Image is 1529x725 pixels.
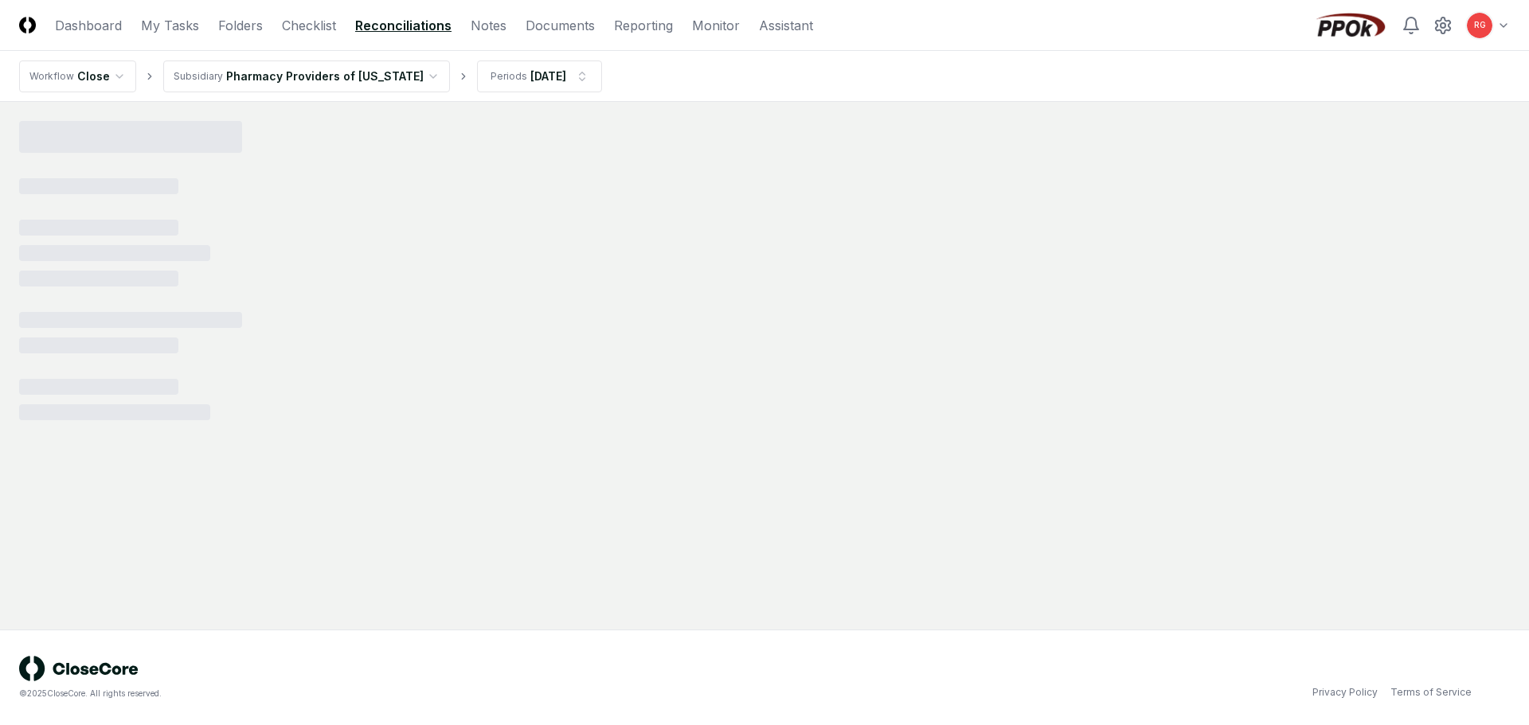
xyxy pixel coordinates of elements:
[759,16,813,35] a: Assistant
[29,69,74,84] div: Workflow
[141,16,199,35] a: My Tasks
[19,656,139,681] img: logo
[282,16,336,35] a: Checklist
[1390,685,1472,700] a: Terms of Service
[692,16,740,35] a: Monitor
[1312,13,1389,38] img: PPOk logo
[1465,11,1494,40] button: RG
[19,60,602,92] nav: breadcrumb
[614,16,673,35] a: Reporting
[477,60,602,92] button: Periods[DATE]
[55,16,122,35] a: Dashboard
[355,16,452,35] a: Reconciliations
[526,16,595,35] a: Documents
[1474,19,1486,31] span: RG
[19,17,36,33] img: Logo
[174,69,223,84] div: Subsidiary
[218,16,263,35] a: Folders
[530,68,566,84] div: [DATE]
[491,69,527,84] div: Periods
[19,688,764,700] div: © 2025 CloseCore. All rights reserved.
[1312,685,1378,700] a: Privacy Policy
[471,16,506,35] a: Notes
